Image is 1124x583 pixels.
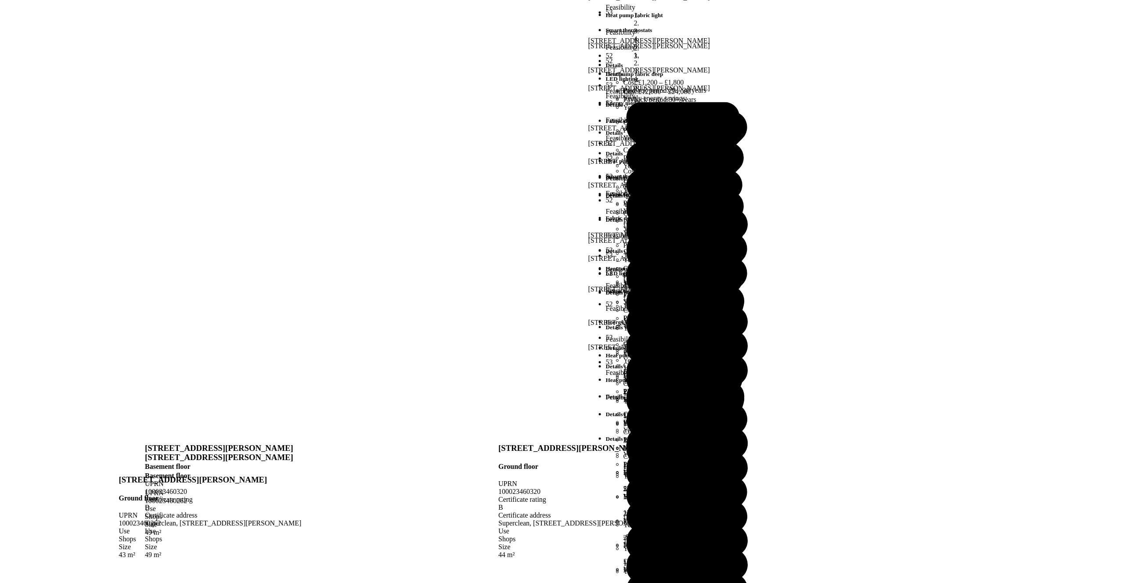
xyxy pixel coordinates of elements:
[606,377,751,384] h5: Heat pump fabric deep
[606,118,751,125] h5: Fabric deep
[145,504,301,511] div: B
[623,452,751,460] li: Cost:
[588,139,748,162] div: [STREET_ADDRESS][PERSON_NAME]
[145,519,301,527] div: Superclean, [STREET_ADDRESS][PERSON_NAME]
[588,319,751,342] div: [STREET_ADDRESS][PERSON_NAME]
[606,27,748,34] h5: Smart thermostats
[588,124,751,147] div: [STREET_ADDRESS][PERSON_NAME]
[588,285,748,308] div: [STREET_ADDRESS][PERSON_NAME]
[623,550,751,565] span: £717
[606,99,751,107] li: 53
[145,543,301,551] div: Size
[145,511,301,519] div: Certificate address
[606,57,748,65] li: 52
[119,519,267,527] div: 100023460262
[498,480,655,488] div: UPRN
[606,393,751,401] dt: Feasibility
[606,8,748,16] li: 53
[623,460,751,468] li: Payback period:
[606,334,751,342] li: 53
[119,543,267,551] div: Size
[498,551,655,559] div: 44 m²
[588,181,751,204] div: [STREET_ADDRESS][PERSON_NAME]
[498,519,655,527] div: Superclean, [STREET_ADDRESS][PERSON_NAME]
[119,494,267,502] h4: Ground floor
[588,37,746,60] div: [STREET_ADDRESS][PERSON_NAME]
[606,252,748,259] li: 53
[606,196,751,204] li: 52
[606,154,748,162] li: 52
[119,551,267,559] div: 43 m²
[145,551,301,559] div: 49 m²
[498,511,655,519] div: Certificate address
[606,300,748,308] li: 52
[145,480,301,488] div: UPRN
[145,535,301,543] div: Shops
[638,452,691,460] span: £17,000 – £38,000
[588,158,751,180] div: [STREET_ADDRESS][PERSON_NAME]
[606,173,751,180] li: 52
[606,270,751,277] li: 53
[498,543,655,551] div: Size
[119,527,267,535] div: Use
[145,527,301,535] div: Use
[588,237,748,259] div: [STREET_ADDRESS][PERSON_NAME]
[119,511,267,519] div: UPRN
[606,215,751,222] h5: Fabric deep
[498,535,655,543] div: Shops
[588,343,751,366] div: [STREET_ADDRESS][PERSON_NAME]
[145,488,301,496] div: 100023460320
[498,527,655,535] div: Use
[145,443,301,453] h3: [STREET_ADDRESS][PERSON_NAME]
[669,460,710,468] span: 24 – 30+ years
[498,443,655,453] h3: [STREET_ADDRESS][PERSON_NAME]
[588,255,751,277] div: [STREET_ADDRESS][PERSON_NAME]
[145,496,301,504] div: Certificate rating
[498,463,655,471] h4: Ground floor
[606,435,751,443] h5: Details
[498,504,655,511] div: B
[119,535,267,543] div: Shops
[119,475,267,485] h3: [STREET_ADDRESS][PERSON_NAME]
[498,496,655,504] div: Certificate rating
[623,468,751,565] li: Yearly energy savings:
[498,488,655,496] div: 100023460320
[588,231,746,254] div: [STREET_ADDRESS][PERSON_NAME]
[588,42,748,65] div: [STREET_ADDRESS][PERSON_NAME]
[588,66,748,89] div: [STREET_ADDRESS][PERSON_NAME]
[588,84,751,107] div: [STREET_ADDRESS][PERSON_NAME]
[606,81,748,89] li: 53
[606,358,751,366] li: 53
[145,463,301,471] h4: Basement floor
